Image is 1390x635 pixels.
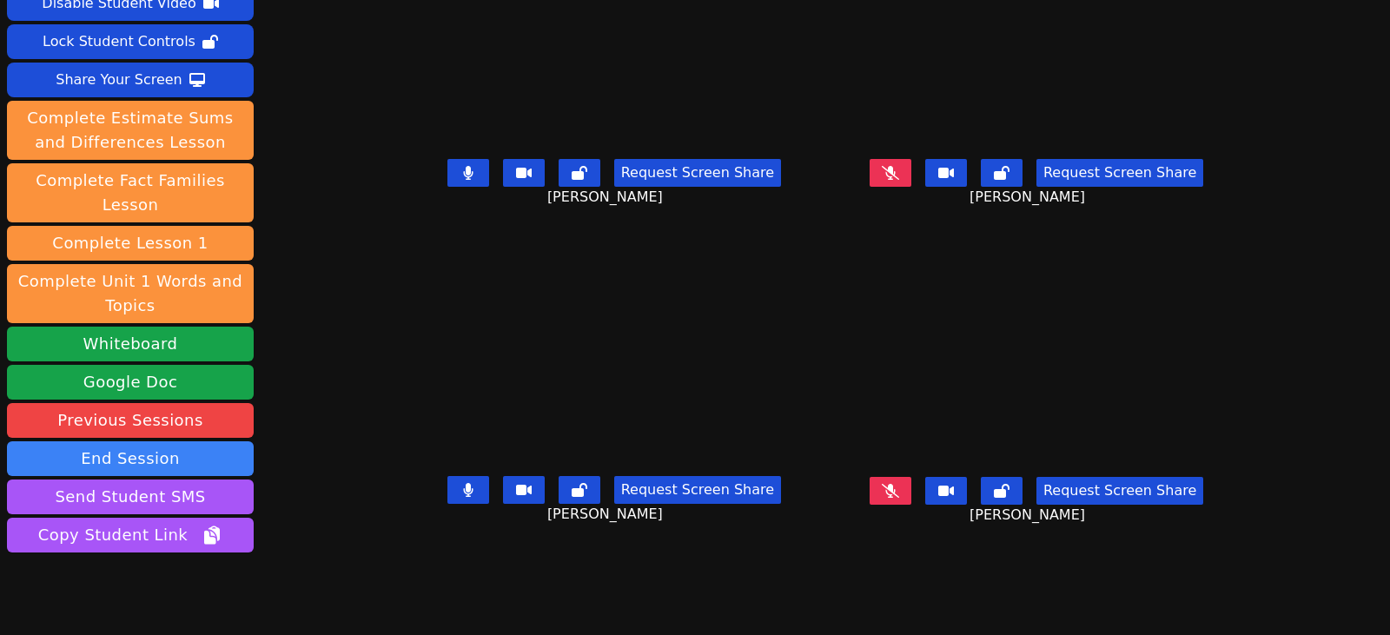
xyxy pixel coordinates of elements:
button: Complete Unit 1 Words and Topics [7,264,254,323]
button: Copy Student Link [7,518,254,552]
button: Request Screen Share [614,159,781,187]
button: End Session [7,441,254,476]
div: Share Your Screen [56,66,182,94]
span: [PERSON_NAME] [547,187,667,208]
a: Google Doc [7,365,254,400]
button: Complete Lesson 1 [7,226,254,261]
button: Complete Fact Families Lesson [7,163,254,222]
button: Share Your Screen [7,63,254,97]
span: Copy Student Link [38,523,222,547]
a: Previous Sessions [7,403,254,438]
button: Whiteboard [7,327,254,361]
button: Lock Student Controls [7,24,254,59]
span: [PERSON_NAME] [547,504,667,525]
span: [PERSON_NAME] [970,187,1089,208]
button: Request Screen Share [614,476,781,504]
button: Request Screen Share [1036,477,1203,505]
div: Lock Student Controls [43,28,195,56]
button: Request Screen Share [1036,159,1203,187]
button: Complete Estimate Sums and Differences Lesson [7,101,254,160]
button: Send Student SMS [7,480,254,514]
span: [PERSON_NAME] [970,505,1089,526]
